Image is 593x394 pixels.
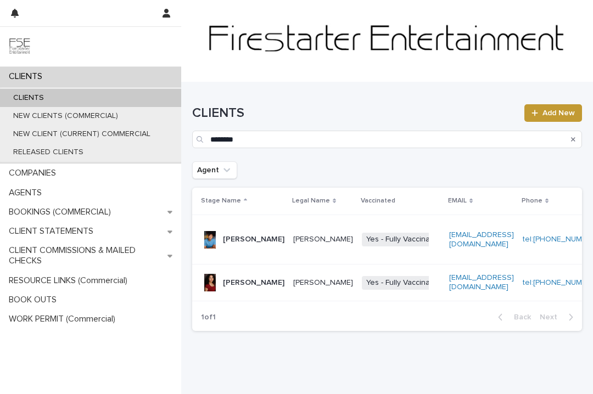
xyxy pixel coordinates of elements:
[4,314,124,324] p: WORK PERMIT (Commercial)
[4,226,102,237] p: CLIENT STATEMENTS
[4,111,127,121] p: NEW CLIENTS (COMMERCIAL)
[540,313,564,321] span: Next
[542,109,575,117] span: Add New
[449,274,514,291] a: [EMAIL_ADDRESS][DOMAIN_NAME]
[192,304,225,331] p: 1 of 1
[192,105,518,121] h1: CLIENTS
[4,295,65,305] p: BOOK OUTS
[362,276,446,290] span: Yes - Fully Vaccinated
[293,235,353,244] p: [PERSON_NAME]
[292,195,330,207] p: Legal Name
[361,195,395,207] p: Vaccinated
[522,195,542,207] p: Phone
[192,161,237,179] button: Agent
[507,313,531,321] span: Back
[524,104,582,122] a: Add New
[4,275,136,286] p: RESOURCE LINKS (Commercial)
[448,195,467,207] p: EMAIL
[4,188,51,198] p: AGENTS
[4,71,51,82] p: CLIENTS
[9,36,31,58] img: 9JgRvJ3ETPGCJDhvPVA5
[4,207,120,217] p: BOOKINGS (COMMERCIAL)
[192,131,582,148] input: Search
[4,93,53,103] p: CLIENTS
[4,130,159,139] p: NEW CLIENT (CURRENT) COMMERCIAL
[223,235,284,244] p: [PERSON_NAME]
[535,312,582,322] button: Next
[4,245,167,266] p: CLIENT COMMISSIONS & MAILED CHECKS
[4,168,65,178] p: COMPANIES
[489,312,535,322] button: Back
[449,231,514,248] a: [EMAIL_ADDRESS][DOMAIN_NAME]
[201,195,241,207] p: Stage Name
[223,278,284,288] p: [PERSON_NAME]
[4,148,92,157] p: RELEASED CLIENTS
[362,233,446,246] span: Yes - Fully Vaccinated
[293,278,353,288] p: [PERSON_NAME]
